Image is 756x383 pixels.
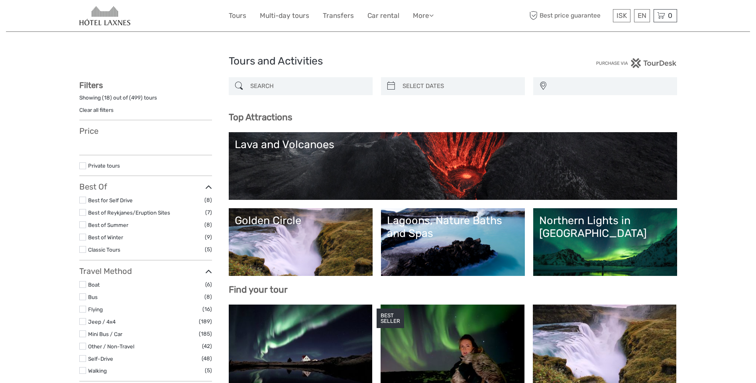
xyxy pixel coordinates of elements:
[617,12,627,20] span: ISK
[205,280,212,289] span: (6)
[634,9,650,22] div: EN
[204,292,212,301] span: (8)
[79,6,130,25] img: 654-caa16477-354d-4e52-8030-f64145add61e_logo_small.jpg
[88,209,170,216] a: Best of Reykjanes/Eruption Sites
[413,10,434,21] a: More
[387,214,519,240] div: Lagoons, Nature Baths and Spas
[88,197,133,203] a: Best for Self Drive
[235,138,671,194] a: Lava and Volcanoes
[88,162,120,169] a: Private tours
[204,220,212,229] span: (8)
[79,266,212,276] h3: Travel Method
[79,80,103,90] strong: Filters
[377,309,404,328] div: BEST SELLER
[229,10,246,21] a: Tours
[79,126,212,136] h3: Price
[539,214,671,240] div: Northern Lights in [GEOGRAPHIC_DATA]
[205,366,212,375] span: (5)
[596,58,677,68] img: PurchaseViaTourDesk.png
[88,356,113,362] a: Self-Drive
[367,10,399,21] a: Car rental
[131,94,141,102] label: 499
[88,367,107,374] a: Walking
[199,317,212,326] span: (189)
[104,94,110,102] label: 18
[88,281,100,288] a: Boat
[387,214,519,270] a: Lagoons, Nature Baths and Spas
[205,245,212,254] span: (5)
[235,138,671,151] div: Lava and Volcanoes
[88,319,116,325] a: Jeep / 4x4
[88,343,134,350] a: Other / Non-Travel
[79,182,212,191] h3: Best Of
[88,222,128,228] a: Best of Summer
[204,195,212,205] span: (8)
[88,306,103,313] a: Flying
[202,342,212,351] span: (42)
[323,10,354,21] a: Transfers
[399,79,521,93] input: SELECT DATES
[79,107,114,113] a: Clear all filters
[79,94,212,106] div: Showing ( ) out of ( ) tours
[528,9,611,22] span: Best price guarantee
[88,294,98,300] a: Bus
[229,55,528,68] h1: Tours and Activities
[88,246,120,253] a: Classic Tours
[229,112,292,123] b: Top Attractions
[88,331,122,337] a: Mini Bus / Car
[205,233,212,242] span: (9)
[247,79,369,93] input: SEARCH
[235,214,367,270] a: Golden Circle
[202,354,212,363] span: (48)
[202,305,212,314] span: (16)
[88,234,123,240] a: Best of Winter
[539,214,671,270] a: Northern Lights in [GEOGRAPHIC_DATA]
[229,284,288,295] b: Find your tour
[235,214,367,227] div: Golden Circle
[667,12,674,20] span: 0
[260,10,309,21] a: Multi-day tours
[199,329,212,338] span: (185)
[205,208,212,217] span: (7)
